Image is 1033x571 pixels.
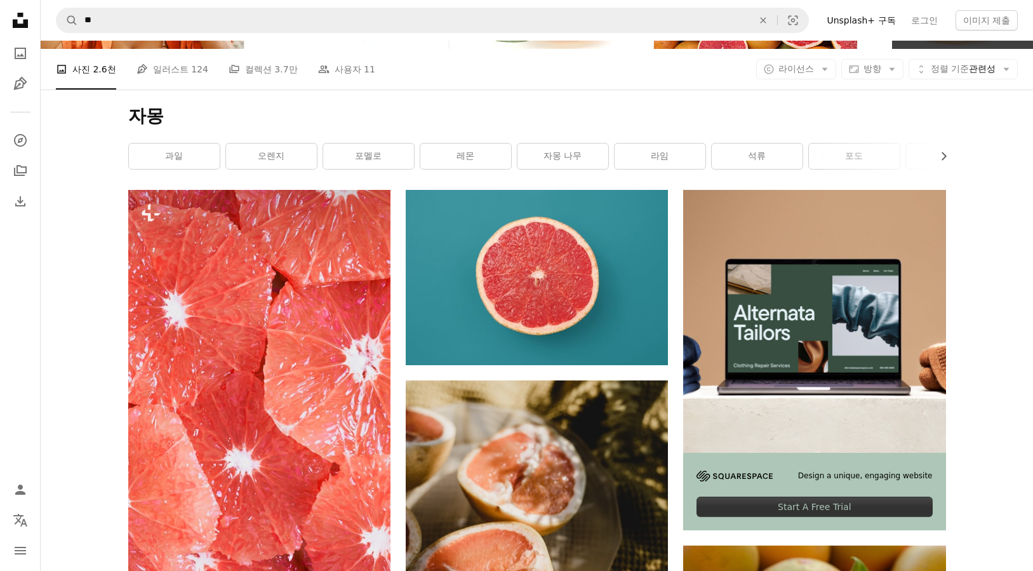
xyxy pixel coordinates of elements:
button: Unsplash 검색 [57,8,78,32]
div: Start A Free Trial [696,497,932,517]
a: 접시에 담긴 과일 [406,538,668,549]
button: 언어 [8,507,33,533]
a: 석류 [712,144,803,169]
button: 메뉴 [8,538,33,563]
a: 자몽 나무 [517,144,608,169]
a: 라임 [615,144,705,169]
a: 오렌지 [226,144,317,169]
form: 사이트 전체에서 이미지 찾기 [56,8,809,33]
span: 11 [364,62,375,76]
span: 3.7만 [274,62,297,76]
button: 방향 [841,59,903,79]
a: 파란색 배경에 얇게 썬 오렌지 과일 [406,271,668,283]
img: 파란색 배경에 얇게 썬 오렌지 과일 [406,190,668,365]
a: 일러스트 [8,71,33,97]
button: 정렬 기준관련성 [909,59,1018,79]
a: 일러스트 124 [137,49,208,90]
span: Design a unique, engaging website [798,471,933,481]
a: 자몽 한 무리의 클로즈업 [128,381,390,393]
a: 사진 [8,41,33,66]
img: file-1705255347840-230a6ab5bca9image [696,471,773,481]
a: Unsplash+ 구독 [819,10,903,30]
a: 다운로드 내역 [8,189,33,214]
span: 정렬 기준 [931,64,969,74]
a: 홈 — Unsplash [8,8,33,36]
a: 컬렉션 3.7만 [229,49,298,90]
span: 방향 [863,64,881,74]
a: 파인애플 [906,144,997,169]
button: 이미지 제출 [956,10,1018,30]
a: 포도 [809,144,900,169]
button: 라이선스 [756,59,836,79]
span: 124 [191,62,208,76]
a: 탐색 [8,128,33,153]
img: file-1707885205802-88dd96a21c72image [683,190,945,452]
button: 삭제 [749,8,777,32]
a: 로그인 [903,10,945,30]
span: 라이선스 [778,64,814,74]
a: Design a unique, engaging websiteStart A Free Trial [683,190,945,530]
button: 시각적 검색 [778,8,808,32]
a: 사용자 11 [318,49,375,90]
a: 로그인 / 가입 [8,477,33,502]
button: 목록을 오른쪽으로 스크롤 [932,144,946,169]
a: 과일 [129,144,220,169]
a: 컬렉션 [8,158,33,184]
a: 포멜로 [323,144,414,169]
h1: 자몽 [128,105,946,128]
span: 관련성 [931,63,996,76]
a: 레몬 [420,144,511,169]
